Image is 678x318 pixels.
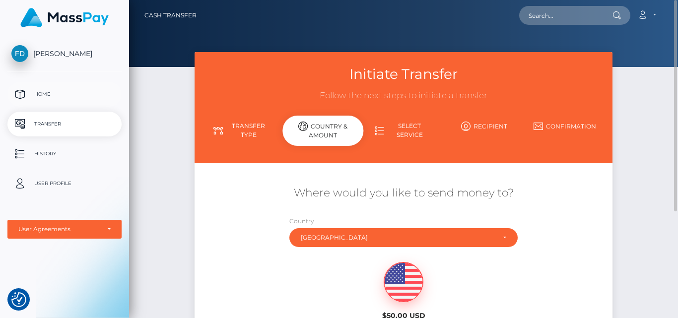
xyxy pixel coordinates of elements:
input: Search... [519,6,612,25]
h5: Where would you like to send money to? [202,186,605,201]
label: Country [289,217,314,226]
a: History [7,141,122,166]
img: MassPay [20,8,109,27]
div: [GEOGRAPHIC_DATA] [301,234,495,242]
a: Transfer [7,112,122,136]
h3: Initiate Transfer [202,64,605,84]
a: Select Service [363,118,444,143]
button: United States [289,228,518,247]
div: Country & Amount [283,116,363,146]
a: Cash Transfer [144,5,197,26]
a: Recipient [444,118,524,135]
img: Revisit consent button [11,292,26,307]
p: Transfer [11,117,118,131]
a: Home [7,82,122,107]
button: Consent Preferences [11,292,26,307]
span: [PERSON_NAME] [7,49,122,58]
button: User Agreements [7,220,122,239]
p: User Profile [11,176,118,191]
a: User Profile [7,171,122,196]
a: Transfer Type [202,118,282,143]
a: Confirmation [524,118,605,135]
p: Home [11,87,118,102]
p: History [11,146,118,161]
h3: Follow the next steps to initiate a transfer [202,90,605,102]
div: User Agreements [18,225,100,233]
img: USD.png [384,262,423,302]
